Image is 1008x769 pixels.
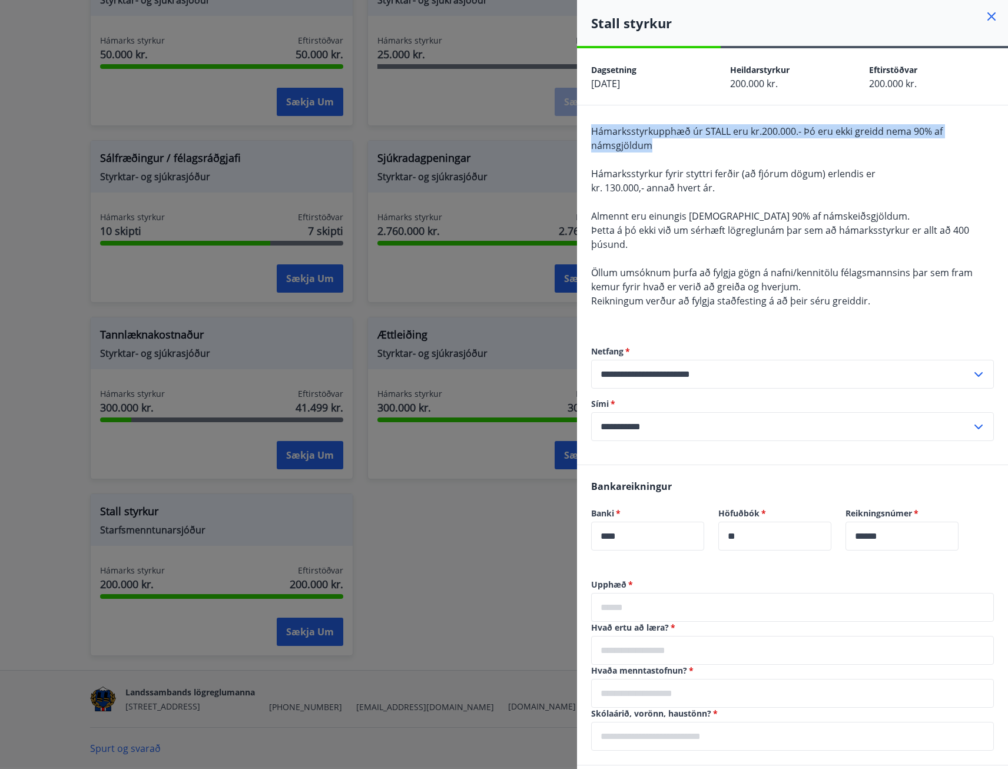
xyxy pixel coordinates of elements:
[730,77,778,90] span: 200.000 kr.
[869,64,917,75] span: Eftirstöðvar
[591,210,910,223] span: Almennt eru einungis [DEMOGRAPHIC_DATA] 90% af námskeiðsgjöldum.
[591,622,994,634] label: Hvað ertu að læra?
[591,181,715,194] span: kr. 130.000,- annað hvert ár.
[591,266,973,293] span: Öllum umsóknum þurfa að fylgja gögn á nafni/kennitölu félagsmannsins þar sem fram kemur fyrir hva...
[591,722,994,751] div: Skólaárið, vorönn, haustönn?
[730,64,790,75] span: Heildarstyrkur
[718,508,831,519] label: Höfuðbók
[591,224,969,251] span: Þetta á þó ekki við um sérhæft lögreglunám þar sem að hámarksstyrkur er allt að 400 þúsund.
[591,480,672,493] span: Bankareikningur
[591,593,994,622] div: Upphæð
[591,508,704,519] label: Banki
[591,77,620,90] span: [DATE]
[591,167,876,180] span: Hámarksstyrkur fyrir styttri ferðir (að fjórum dögum) erlendis er
[591,14,1008,32] h4: Stall styrkur
[591,708,994,720] label: Skólaárið, vorönn, haustönn?
[591,636,994,665] div: Hvað ertu að læra?
[591,398,994,410] label: Sími
[591,346,994,357] label: Netfang
[591,125,943,152] span: Hámarksstyrkupphæð úr STALL eru kr.200.000.- Þó eru ekki greidd nema 90% af námsgjöldum
[591,579,994,591] label: Upphæð
[591,64,636,75] span: Dagsetning
[869,77,917,90] span: 200.000 kr.
[591,679,994,708] div: Hvaða menntastofnun?
[591,294,870,307] span: Reikningum verður að fylgja staðfesting á að þeir séru greiddir.
[845,508,959,519] label: Reikningsnúmer
[591,665,994,677] label: Hvaða menntastofnun?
